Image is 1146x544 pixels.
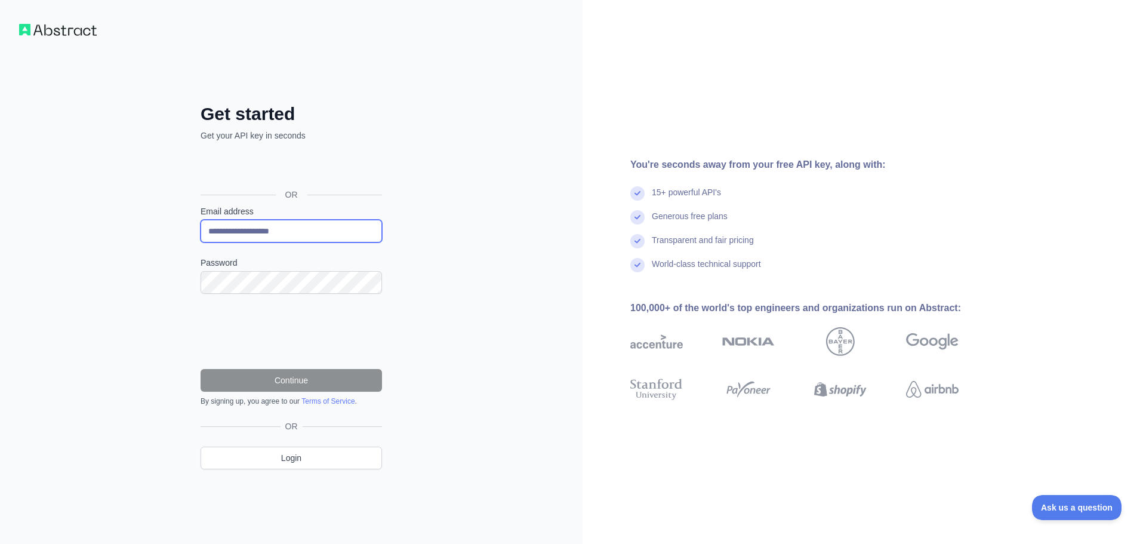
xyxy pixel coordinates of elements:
[630,186,645,201] img: check mark
[201,130,382,142] p: Get your API key in seconds
[301,397,355,405] a: Terms of Service
[201,257,382,269] label: Password
[201,308,382,355] iframe: reCAPTCHA
[652,234,754,258] div: Transparent and fair pricing
[722,376,775,402] img: payoneer
[906,376,959,402] img: airbnb
[814,376,867,402] img: shopify
[630,376,683,402] img: stanford university
[195,155,386,181] iframe: “使用 Google 账号登录”按钮
[19,24,97,36] img: Workflow
[906,327,959,356] img: google
[652,258,761,282] div: World-class technical support
[630,158,997,172] div: You're seconds away from your free API key, along with:
[276,189,307,201] span: OR
[630,258,645,272] img: check mark
[201,103,382,125] h2: Get started
[630,210,645,225] img: check mark
[281,420,303,432] span: OR
[1032,495,1122,520] iframe: Toggle Customer Support
[201,447,382,469] a: Login
[630,301,997,315] div: 100,000+ of the world's top engineers and organizations run on Abstract:
[652,210,728,234] div: Generous free plans
[201,397,382,406] div: By signing up, you agree to our .
[652,186,721,210] div: 15+ powerful API's
[201,205,382,217] label: Email address
[201,369,382,392] button: Continue
[722,327,775,356] img: nokia
[630,234,645,248] img: check mark
[630,327,683,356] img: accenture
[826,327,855,356] img: bayer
